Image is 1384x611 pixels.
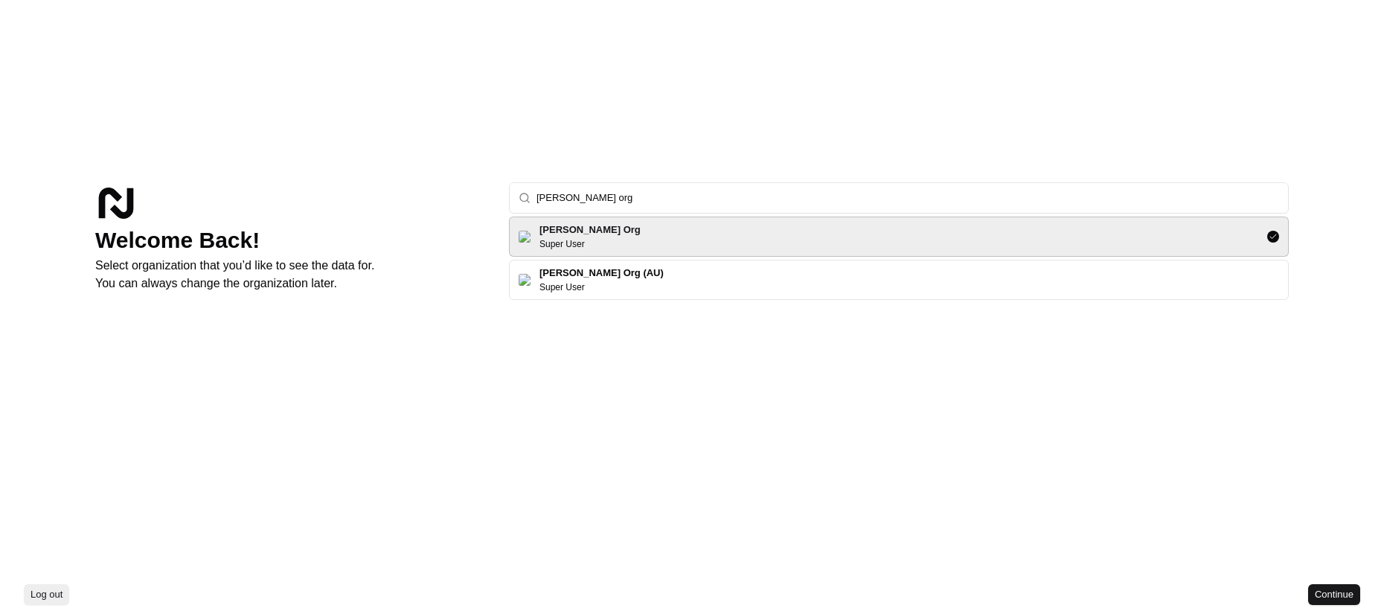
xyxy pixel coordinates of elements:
[539,266,664,280] h2: [PERSON_NAME] Org (AU)
[95,257,485,292] p: Select organization that you’d like to see the data for. You can always change the organization l...
[519,274,531,286] img: Flag of au
[24,584,69,605] button: Log out
[95,227,485,254] h1: Welcome Back!
[539,238,585,250] p: Super User
[539,281,585,293] p: Super User
[509,214,1289,303] div: Suggestions
[536,183,1279,213] input: Type to search...
[519,231,531,243] img: Flag of us
[1308,584,1360,605] button: Continue
[539,223,641,237] h2: [PERSON_NAME] Org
